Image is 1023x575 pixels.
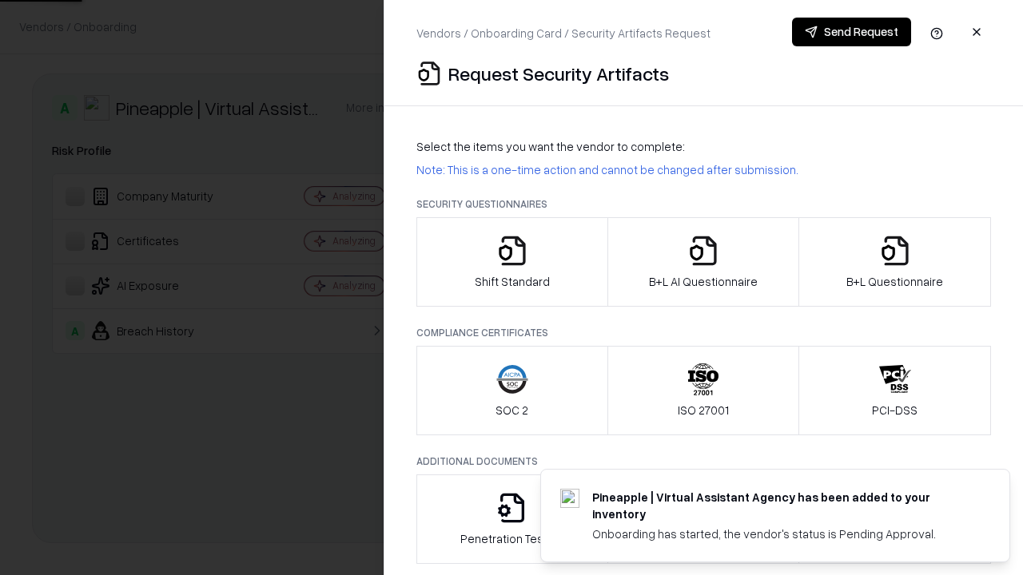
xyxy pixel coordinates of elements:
[416,454,991,468] p: Additional Documents
[798,346,991,435] button: PCI-DSS
[416,474,608,564] button: Penetration Testing
[792,18,911,46] button: Send Request
[607,217,800,307] button: B+L AI Questionnaire
[678,402,729,418] p: ISO 27001
[592,489,971,522] div: Pineapple | Virtual Assistant Agency has been added to your inventory
[448,61,669,86] p: Request Security Artifacts
[416,138,991,155] p: Select the items you want the vendor to complete:
[846,273,943,290] p: B+L Questionnaire
[496,402,528,418] p: SOC 2
[416,197,991,211] p: Security Questionnaires
[460,530,563,547] p: Penetration Testing
[416,25,711,42] p: Vendors / Onboarding Card / Security Artifacts Request
[475,273,550,290] p: Shift Standard
[416,217,608,307] button: Shift Standard
[416,346,608,435] button: SOC 2
[607,346,800,435] button: ISO 27001
[798,217,991,307] button: B+L Questionnaire
[649,273,758,290] p: B+L AI Questionnaire
[416,326,991,339] p: Compliance Certificates
[872,402,918,418] p: PCI-DSS
[416,161,991,178] p: Note: This is a one-time action and cannot be changed after submission.
[592,525,971,542] div: Onboarding has started, the vendor's status is Pending Approval.
[560,489,579,508] img: trypineapple.com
